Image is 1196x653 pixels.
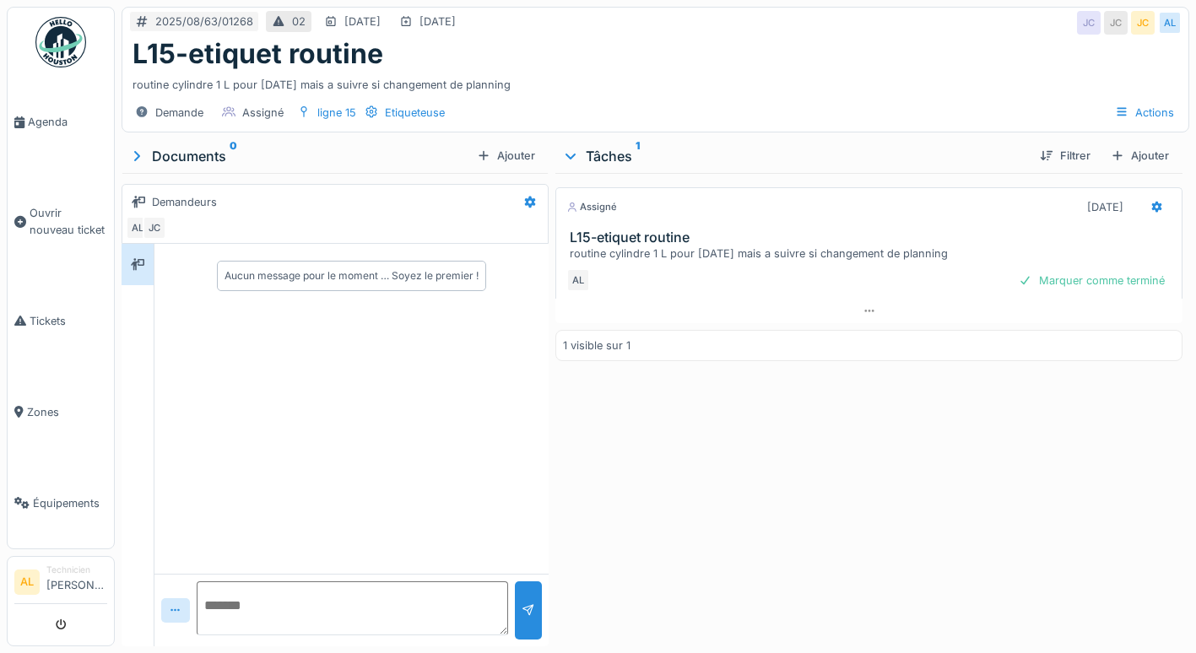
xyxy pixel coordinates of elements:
h1: L15-etiquet routine [133,38,383,70]
div: [DATE] [1087,199,1123,215]
a: Ouvrir nouveau ticket [8,168,114,275]
a: Agenda [8,77,114,168]
div: routine cylindre 1 L pour [DATE] mais a suivre si changement de planning [133,70,1178,93]
li: AL [14,569,40,595]
div: 02 [292,13,306,30]
div: Aucun message pour le moment … Soyez le premier ! [225,268,479,283]
a: Zones [8,366,114,457]
div: Filtrer [1033,144,1097,167]
div: JC [1077,11,1101,35]
div: Etiqueteuse [385,105,445,121]
div: Demande [155,105,203,121]
div: Tâches [562,146,1026,166]
sup: 0 [230,146,237,166]
a: AL Technicien[PERSON_NAME] [14,564,107,604]
div: AL [1158,11,1182,35]
div: [DATE] [419,13,456,30]
div: JC [1104,11,1128,35]
div: Marquer comme terminé [1012,269,1172,292]
div: Technicien [46,564,107,576]
div: Demandeurs [152,194,217,210]
span: Ouvrir nouveau ticket [30,205,107,237]
div: [DATE] [344,13,381,30]
div: 2025/08/63/01268 [155,13,253,30]
div: Ajouter [1104,144,1176,167]
sup: 1 [636,146,640,166]
div: Documents [128,146,470,166]
div: AL [126,216,149,240]
a: Équipements [8,457,114,548]
div: Actions [1107,100,1182,125]
div: JC [1131,11,1155,35]
li: [PERSON_NAME] [46,564,107,600]
span: Équipements [33,495,107,511]
div: Assigné [566,200,617,214]
div: routine cylindre 1 L pour [DATE] mais a suivre si changement de planning [570,246,1175,262]
div: 1 visible sur 1 [563,337,630,353]
div: JC [143,216,166,240]
span: Agenda [28,114,107,130]
img: Badge_color-CXgf-gQk.svg [35,17,86,67]
div: AL [566,268,590,292]
div: Ajouter [470,144,542,167]
h3: L15-etiquet routine [570,229,1175,246]
span: Zones [27,404,107,420]
a: Tickets [8,275,114,366]
div: ligne 15 [317,105,356,121]
div: Assigné [242,105,284,121]
span: Tickets [30,313,107,329]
